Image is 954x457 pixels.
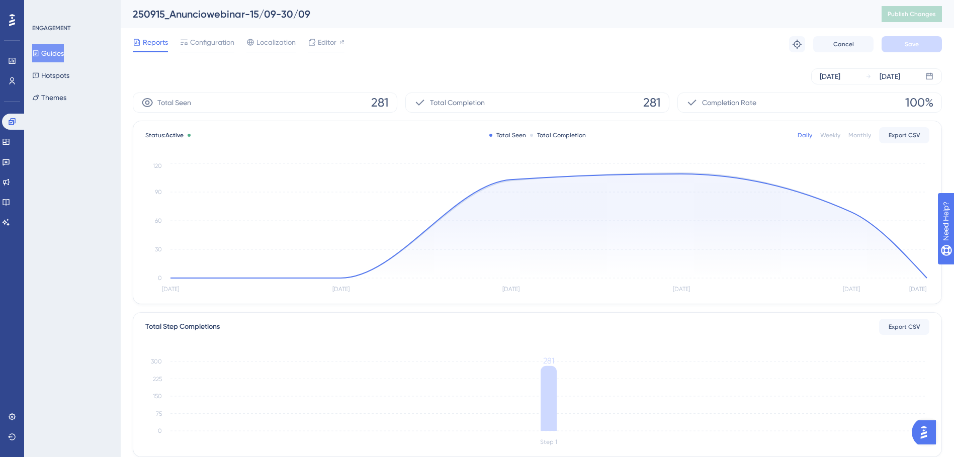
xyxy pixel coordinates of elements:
[843,286,860,293] tspan: [DATE]
[332,286,350,293] tspan: [DATE]
[833,40,854,48] span: Cancel
[882,6,942,22] button: Publish Changes
[153,393,162,400] tspan: 150
[643,95,661,111] span: 281
[909,286,926,293] tspan: [DATE]
[190,36,234,48] span: Configuration
[133,7,856,21] div: 250915_Anunciowebinar-15/09-30/09
[162,286,179,293] tspan: [DATE]
[155,217,162,224] tspan: 60
[430,97,485,109] span: Total Completion
[157,97,191,109] span: Total Seen
[156,410,162,417] tspan: 75
[489,131,526,139] div: Total Seen
[155,189,162,196] tspan: 90
[158,427,162,434] tspan: 0
[879,319,929,335] button: Export CSV
[848,131,871,139] div: Monthly
[889,131,920,139] span: Export CSV
[256,36,296,48] span: Localization
[912,417,942,447] iframe: UserGuiding AI Assistant Launcher
[32,44,64,62] button: Guides
[540,438,557,445] tspan: Step 1
[820,70,840,82] div: [DATE]
[32,24,70,32] div: ENGAGEMENT
[158,275,162,282] tspan: 0
[905,95,933,111] span: 100%
[24,3,63,15] span: Need Help?
[889,323,920,331] span: Export CSV
[155,246,162,253] tspan: 30
[880,70,900,82] div: [DATE]
[145,321,220,333] div: Total Step Completions
[820,131,840,139] div: Weekly
[882,36,942,52] button: Save
[153,162,162,169] tspan: 120
[879,127,929,143] button: Export CSV
[502,286,519,293] tspan: [DATE]
[673,286,690,293] tspan: [DATE]
[153,376,162,383] tspan: 225
[888,10,936,18] span: Publish Changes
[702,97,756,109] span: Completion Rate
[798,131,812,139] div: Daily
[371,95,389,111] span: 281
[32,66,69,84] button: Hotspots
[151,358,162,365] tspan: 300
[318,36,336,48] span: Editor
[145,131,184,139] span: Status:
[813,36,874,52] button: Cancel
[165,132,184,139] span: Active
[143,36,168,48] span: Reports
[530,131,586,139] div: Total Completion
[32,88,66,107] button: Themes
[543,356,554,365] tspan: 281
[905,40,919,48] span: Save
